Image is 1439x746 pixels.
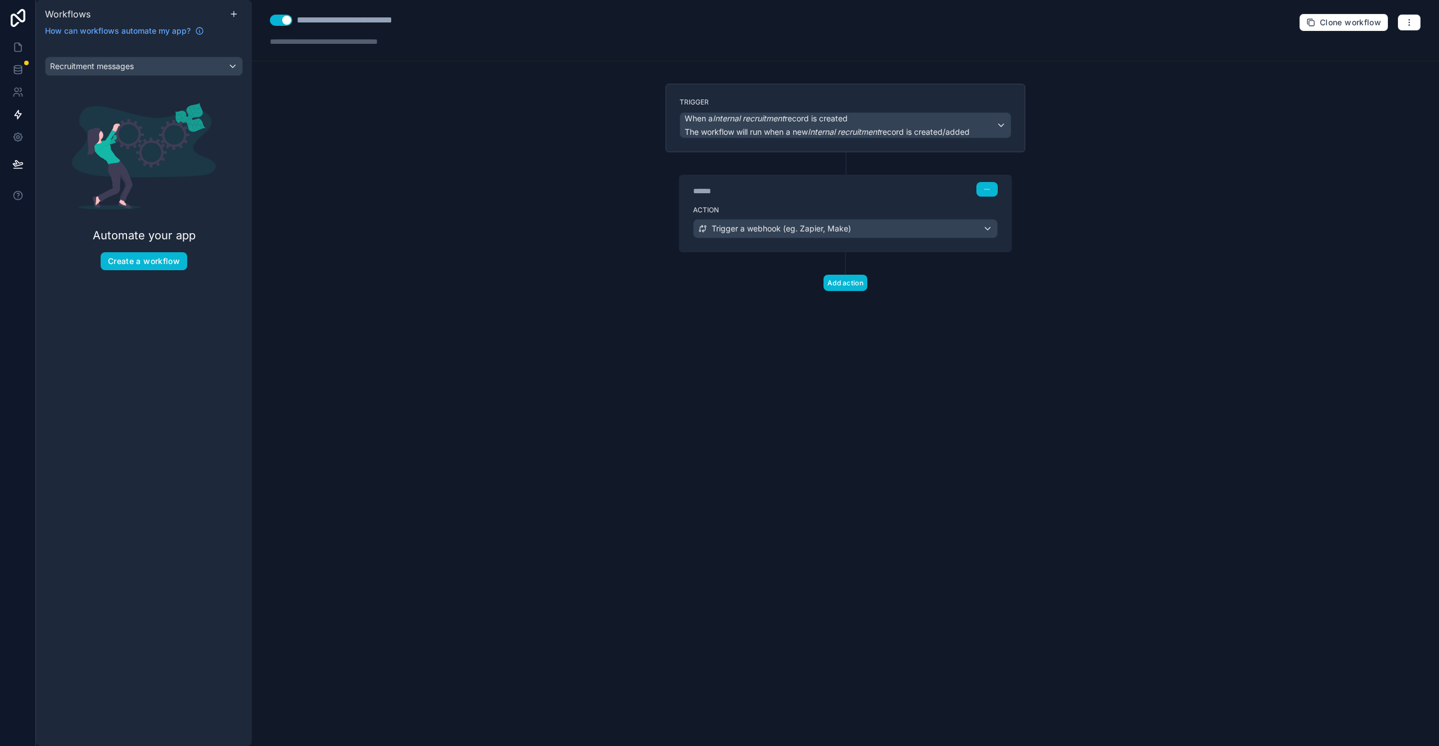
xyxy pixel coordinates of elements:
[685,127,970,137] span: The workflow will run when a new record is created/added
[45,8,90,20] span: Workflows
[93,228,196,243] h2: Automate your app
[36,43,252,746] div: scrollable content
[823,275,867,291] button: Add action
[45,57,243,76] button: Recruitment messages
[1299,13,1388,31] button: Clone workflow
[685,113,848,124] span: When a record is created
[713,113,785,123] em: Internal recruitment
[50,61,134,72] span: Recruitment messages
[101,252,187,270] button: Create a workflow
[680,98,1011,107] label: Trigger
[1320,17,1381,28] span: Clone workflow
[40,25,209,37] a: How can workflows automate my app?
[72,103,216,210] img: Automate your app
[680,112,1011,138] button: When aInternal recruitmentrecord is createdThe workflow will run when a newInternal recruitmentre...
[45,25,191,37] span: How can workflows automate my app?
[712,223,851,234] span: Trigger a webhook (eg. Zapier, Make)
[693,219,998,238] button: Trigger a webhook (eg. Zapier, Make)
[808,127,880,137] em: Internal recruitment
[693,206,998,215] label: Action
